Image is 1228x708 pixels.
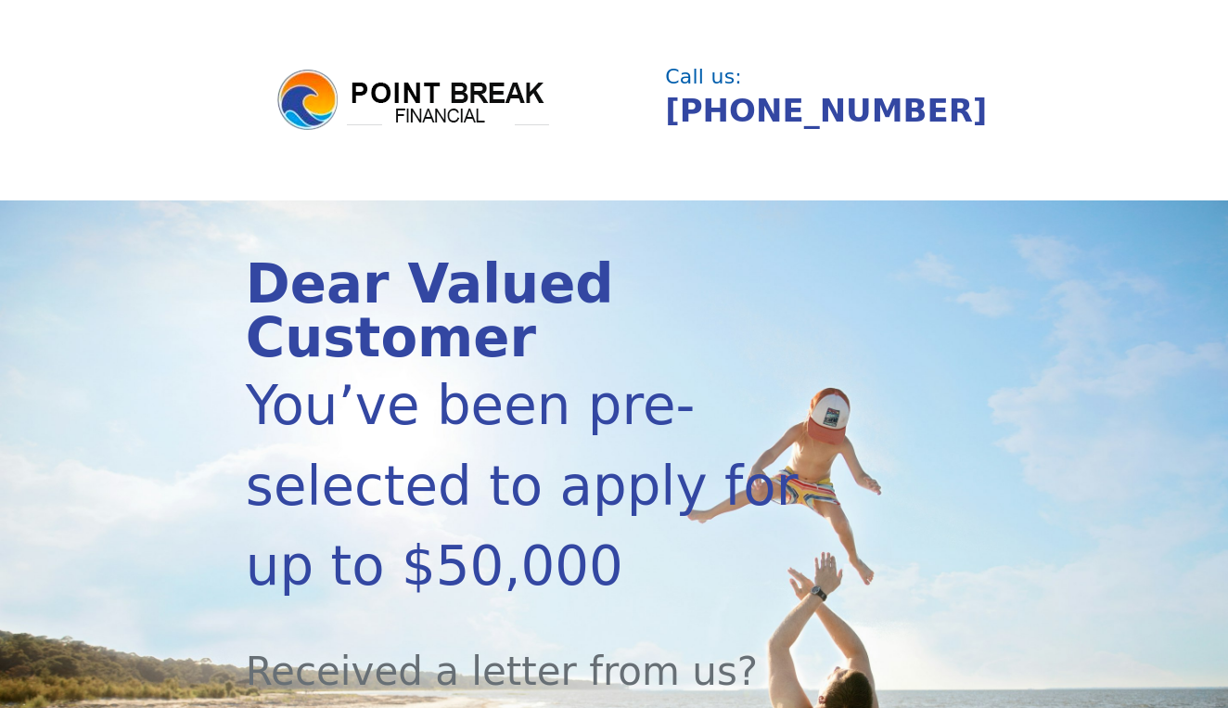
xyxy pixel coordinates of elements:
[246,607,872,701] div: Received a letter from us?
[246,366,872,607] div: You’ve been pre-selected to apply for up to $50,000
[275,67,553,134] img: logo.png
[246,258,872,366] div: Dear Valued Customer
[665,92,987,129] a: [PHONE_NUMBER]
[665,67,972,87] div: Call us:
